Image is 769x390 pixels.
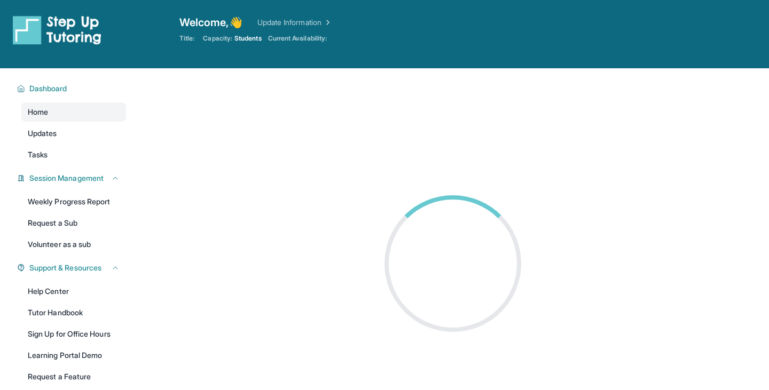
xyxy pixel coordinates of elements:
a: Updates [21,124,126,143]
a: Tutor Handbook [21,303,126,322]
span: Title: [179,34,194,43]
img: Chevron Right [321,17,332,28]
span: Capacity: [203,34,232,43]
a: Weekly Progress Report [21,192,126,211]
span: Support & Resources [29,262,101,273]
a: Help Center [21,282,126,301]
button: Dashboard [25,83,120,94]
a: Request a Feature [21,367,126,386]
span: Home [28,107,48,117]
a: Request a Sub [21,213,126,233]
a: Learning Portal Demo [21,346,126,365]
span: Session Management [29,173,104,184]
a: Tasks [21,145,126,164]
a: Volunteer as a sub [21,235,126,254]
span: Welcome, 👋 [179,15,242,30]
span: Current Availability: [268,34,327,43]
button: Session Management [25,173,120,184]
span: Tasks [28,149,48,160]
span: Updates [28,128,57,139]
img: logo [13,15,101,45]
a: Home [21,102,126,122]
a: Update Information [257,17,332,28]
span: Students [234,34,262,43]
a: Sign Up for Office Hours [21,324,126,344]
button: Support & Resources [25,262,120,273]
span: Dashboard [29,83,67,94]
